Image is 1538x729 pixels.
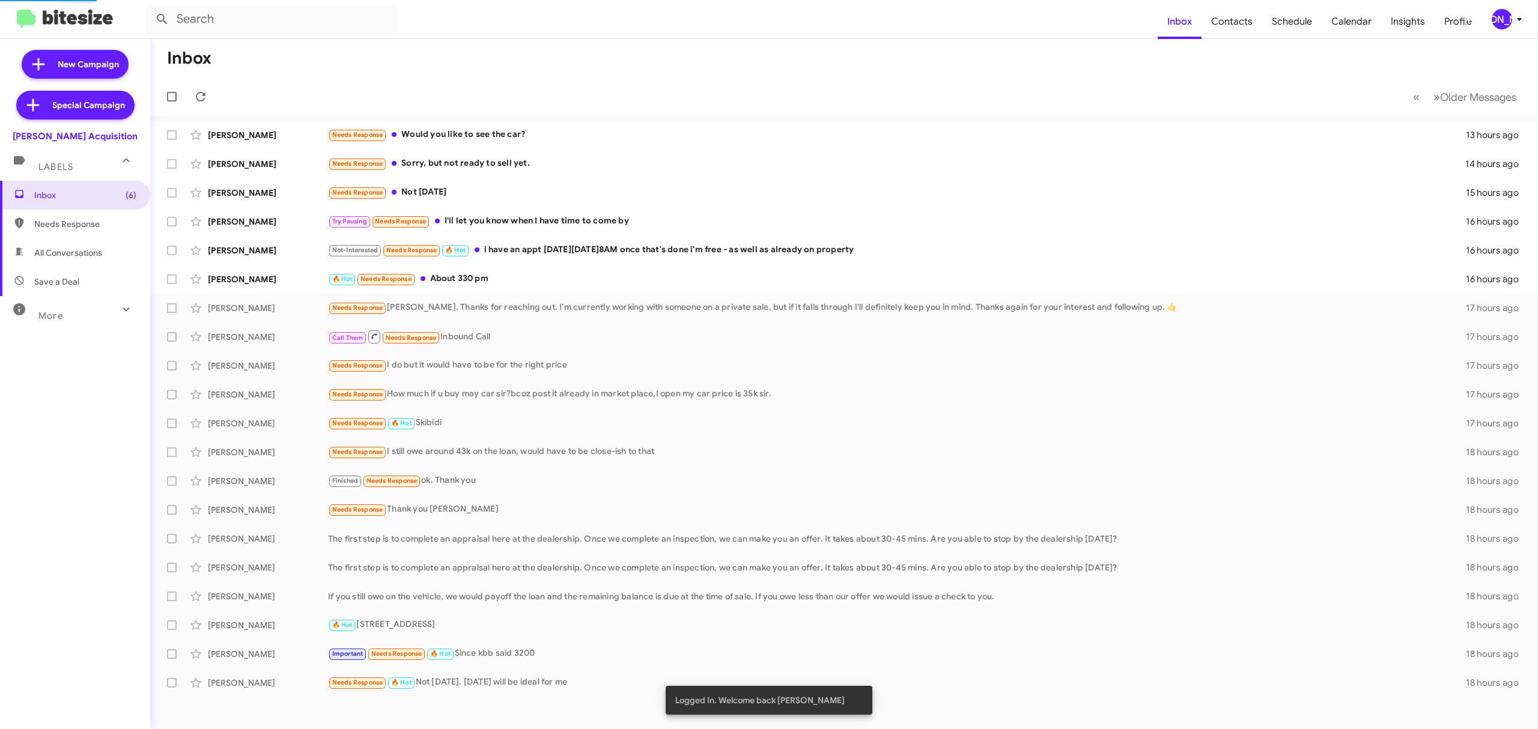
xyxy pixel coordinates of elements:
[1466,331,1528,343] div: 17 hours ago
[208,216,328,228] div: [PERSON_NAME]
[208,475,328,487] div: [PERSON_NAME]
[34,189,136,201] span: Inbox
[208,590,328,602] div: [PERSON_NAME]
[145,5,398,34] input: Search
[1413,89,1420,104] span: «
[328,503,1466,516] div: Thank you [PERSON_NAME]
[208,389,328,401] div: [PERSON_NAME]
[1433,89,1440,104] span: »
[58,58,119,70] span: New Campaign
[328,157,1465,171] div: Sorry, but not ready to sell yet.
[126,189,136,201] span: (6)
[34,247,102,259] span: All Conversations
[34,276,79,288] span: Save a Deal
[332,650,363,658] span: Important
[1466,244,1528,256] div: 16 hours ago
[332,246,378,254] span: Not-Interested
[208,187,328,199] div: [PERSON_NAME]
[328,128,1466,142] div: Would you like to see the car?
[332,448,383,456] span: Needs Response
[328,329,1466,344] div: Inbound Call
[1466,590,1528,602] div: 18 hours ago
[167,49,211,68] h1: Inbox
[1406,85,1524,109] nav: Page navigation example
[371,650,422,658] span: Needs Response
[332,506,383,513] span: Needs Response
[208,533,328,545] div: [PERSON_NAME]
[1465,158,1528,170] div: 14 hours ago
[208,158,328,170] div: [PERSON_NAME]
[328,533,1466,545] div: The first step is to complete an appraisal here at the dealership. Once we complete an inspection...
[1466,302,1528,314] div: 17 hours ago
[1466,475,1528,487] div: 18 hours ago
[386,334,437,342] span: Needs Response
[328,214,1466,228] div: I'll let you know when I have time to come by
[1482,9,1525,29] button: [PERSON_NAME]
[1466,129,1528,141] div: 13 hours ago
[332,477,359,485] span: Finished
[1492,9,1512,29] div: [PERSON_NAME]
[1466,446,1528,458] div: 18 hours ago
[332,217,367,225] span: Try Pausing
[328,387,1466,401] div: How much if u buy may car sir?bcoz post it already in market place,I open my car price is 35k sir.
[328,561,1466,573] div: The first step is to complete an appraisal here at the dealership. Once we complete an inspection...
[1466,561,1528,573] div: 18 hours ago
[332,275,353,283] span: 🔥 Hot
[1322,4,1381,39] a: Calendar
[208,244,328,256] div: [PERSON_NAME]
[208,648,328,660] div: [PERSON_NAME]
[391,419,412,427] span: 🔥 Hot
[328,243,1466,257] div: i have an appt [DATE][DATE]8AM once that's done i'm free - as well as already on property
[1440,91,1516,104] span: Older Messages
[208,331,328,343] div: [PERSON_NAME]
[675,694,845,706] span: Logged In. Welcome back [PERSON_NAME]
[208,504,328,516] div: [PERSON_NAME]
[328,301,1466,315] div: [PERSON_NAME]. Thanks for reaching out. I'm currently working with someone on a private sale, but...
[16,91,135,119] a: Special Campaign
[34,218,136,230] span: Needs Response
[332,621,353,629] span: 🔥 Hot
[52,99,125,111] span: Special Campaign
[208,273,328,285] div: [PERSON_NAME]
[1202,4,1262,39] a: Contacts
[1466,389,1528,401] div: 17 hours ago
[332,390,383,398] span: Needs Response
[1158,4,1202,39] a: Inbox
[1466,187,1528,199] div: 15 hours ago
[1466,417,1528,429] div: 17 hours ago
[332,334,363,342] span: Call Them
[328,474,1466,488] div: ok. Thank you
[328,590,1466,602] div: If you still owe on the vehicle, we would payoff the loan and the remaining balance is due at the...
[1435,4,1482,39] a: Profile
[328,358,1466,372] div: I do but it would have to be for the right price
[1466,648,1528,660] div: 18 hours ago
[208,446,328,458] div: [PERSON_NAME]
[1466,677,1528,689] div: 18 hours ago
[1381,4,1435,39] a: Insights
[208,561,328,573] div: [PERSON_NAME]
[366,477,418,485] span: Needs Response
[332,131,383,139] span: Needs Response
[208,677,328,689] div: [PERSON_NAME]
[328,618,1466,632] div: [STREET_ADDRESS]
[1426,85,1524,109] button: Next
[386,246,437,254] span: Needs Response
[360,275,412,283] span: Needs Response
[445,246,466,254] span: 🔥 Hot
[208,302,328,314] div: [PERSON_NAME]
[1406,85,1427,109] button: Previous
[22,50,129,79] a: New Campaign
[332,419,383,427] span: Needs Response
[375,217,426,225] span: Needs Response
[328,186,1466,199] div: Not [DATE]
[332,679,383,686] span: Needs Response
[328,445,1466,459] div: I still owe around 43k on the loan, would have to be close-ish to that
[1466,360,1528,372] div: 17 hours ago
[332,304,383,312] span: Needs Response
[1262,4,1322,39] a: Schedule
